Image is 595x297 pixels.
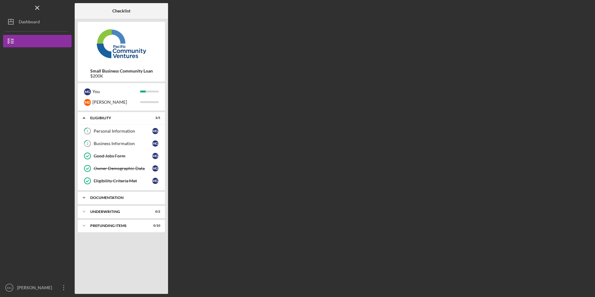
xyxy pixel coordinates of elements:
div: M G [152,140,158,147]
div: Documentation [90,196,157,200]
tspan: 1 [87,129,88,133]
div: M D [84,99,91,106]
div: M G [152,153,158,159]
div: Personal Information [94,129,152,134]
div: 0 / 2 [149,210,160,214]
div: M G [152,165,158,172]
div: 0 / 10 [149,224,160,228]
img: Product logo [78,25,165,62]
tspan: 2 [87,142,88,146]
a: 1Personal InformationMG [81,125,162,137]
div: Eligibility [90,116,145,120]
div: M G [84,88,91,95]
a: Eligibility Criteria MetMG [81,175,162,187]
div: Eligibility Criteria Met [94,178,152,183]
div: Dashboard [19,16,40,30]
div: Prefunding Items [90,224,145,228]
text: MG [7,286,12,290]
div: Business Information [94,141,152,146]
div: Underwriting [90,210,145,214]
div: You [92,86,140,97]
button: Dashboard [3,16,72,28]
a: 2Business InformationMG [81,137,162,150]
button: MG[PERSON_NAME] [3,281,72,294]
a: Owner Demographic DataMG [81,162,162,175]
div: M G [152,128,158,134]
b: Small Business Community Loan [90,68,153,73]
div: [PERSON_NAME] [16,281,56,295]
div: [PERSON_NAME] [92,97,140,107]
div: M G [152,178,158,184]
a: Good Jobs FormMG [81,150,162,162]
div: Owner Demographic Data [94,166,152,171]
b: Checklist [112,8,130,13]
div: $200K [90,73,153,78]
div: Good Jobs Form [94,153,152,158]
div: 3 / 5 [149,116,160,120]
